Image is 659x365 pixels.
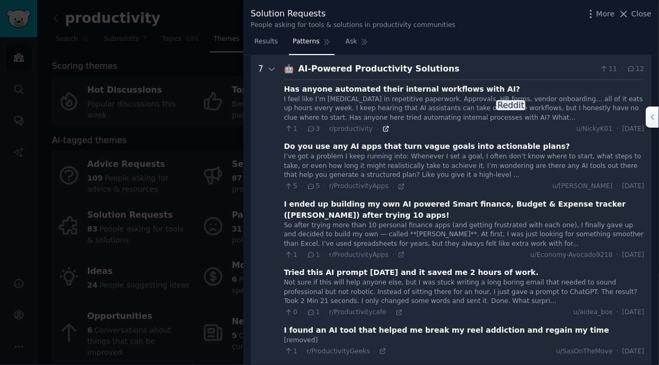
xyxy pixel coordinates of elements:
a: Ask [342,33,372,55]
span: [DATE] [622,308,644,317]
span: [DATE] [622,124,644,134]
span: 🤖 [284,64,295,74]
span: · [323,251,325,259]
div: Do you use any AI apps that turn vague goals into actionable plans? [284,141,570,152]
span: · [617,124,619,134]
span: · [617,182,619,191]
span: · [374,348,375,355]
span: 3 [306,124,320,134]
span: · [323,309,325,316]
span: Results [254,37,278,47]
span: Reddit [496,100,525,110]
font: 11 [609,65,617,74]
div: [removed] [284,336,644,345]
span: u/NickyK01 [576,124,613,134]
span: u/aidea_box [574,308,613,317]
button: Close [618,8,652,20]
span: · [392,183,394,190]
span: · [376,125,378,132]
span: · [390,309,392,316]
span: u/Economy-Avocado9218 [530,251,612,260]
span: 1 [306,251,320,260]
div: Tried this AI prompt [DATE] and it saved me 2 hours of work. [284,267,539,278]
span: · [617,347,619,357]
a: Results [251,33,282,55]
div: Has anyone automated their internal workflows with AI? [284,84,521,95]
div: I’ve got a problem I keep running into: Whenever I set a goal, I often don’t know where to start,... [284,152,644,180]
div: So after trying more than 10 personal finance apps (and getting frustrated with each one), I fina... [284,221,644,249]
span: r/ProductivityApps [329,251,389,259]
span: 1 [284,251,297,260]
span: [DATE] [622,347,644,357]
span: 1 [284,347,297,357]
span: · [301,348,303,355]
span: r/ProductivityGeeks [306,348,370,355]
div: People asking for tools & solutions in productivity communities [251,21,455,30]
span: Close [631,8,652,20]
button: More [585,8,615,20]
span: Patterns [293,37,319,47]
span: Ask [346,37,357,47]
div: Solution Requests [251,7,455,21]
span: More [596,8,615,20]
div: AI-Powered Productivity Solutions [298,63,596,76]
span: 1 [306,308,320,317]
span: · [301,309,303,316]
span: [DATE] [622,251,644,260]
div: I ended up building my own AI powered Smart finance, Budget & Expense tracker ([PERSON_NAME]) aft... [284,199,644,221]
span: 1 [284,124,297,134]
span: r/ProductivityApps [329,182,389,190]
span: · [323,125,325,132]
span: u/[PERSON_NAME] [552,182,613,191]
span: · [617,308,619,317]
span: · [323,183,325,190]
span: · [392,251,394,259]
span: · [621,65,623,74]
span: u/SasOnTheMove [556,347,613,357]
span: · [301,251,303,259]
span: 5 [284,182,297,191]
font: 12 [636,65,644,74]
span: · [301,183,303,190]
span: · [301,125,303,132]
div: I found an AI tool that helped me break my reel addiction and regain my time [284,325,609,336]
span: [DATE] [622,182,644,191]
span: r/productivity [329,125,373,132]
div: Not sure if this will help anyone else, but I was stuck writing a long boring email that needed t... [284,278,644,306]
span: · [617,251,619,260]
span: 5 [306,182,320,191]
span: 0 [284,308,297,317]
a: Patterns [289,33,334,55]
span: r/Productivitycafe [329,308,386,316]
div: I feel like I’m [MEDICAL_DATA] in repetitive paperwork. Approvals, HR forms, vendor onboarding… a... [284,95,644,123]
